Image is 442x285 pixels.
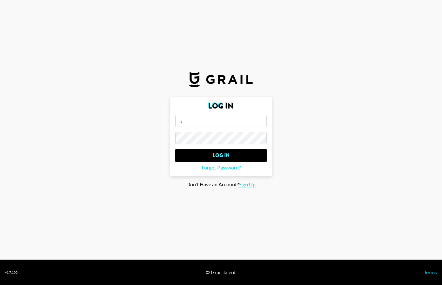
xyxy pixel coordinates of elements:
div: Don't Have an Account? [5,181,437,188]
a: Terms [424,269,437,275]
span: Sign Up [239,181,256,188]
input: Email [175,115,267,127]
img: Grail Talent Logo [189,72,253,87]
div: v 1.7.100 [5,270,17,275]
h2: Log In [175,102,267,110]
div: © Grail Talent [206,269,236,275]
input: Log In [175,149,267,162]
span: Forgot Password? [202,164,241,171]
